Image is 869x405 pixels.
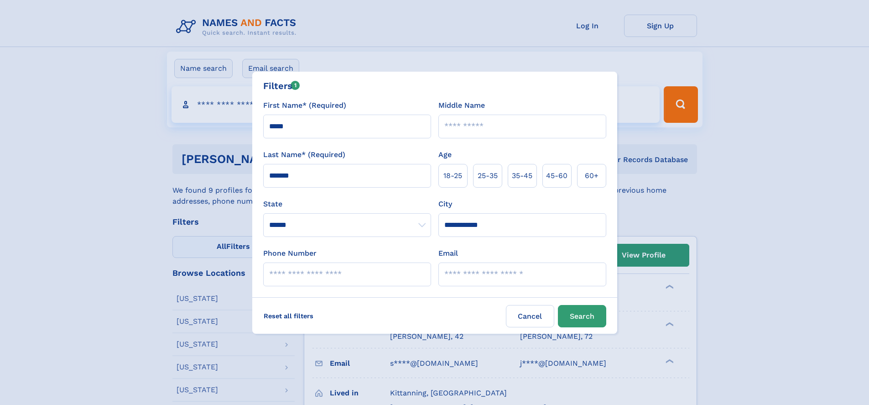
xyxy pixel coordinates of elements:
[263,79,300,93] div: Filters
[438,149,452,160] label: Age
[443,170,462,181] span: 18‑25
[263,199,431,210] label: State
[438,199,452,210] label: City
[263,149,345,160] label: Last Name* (Required)
[258,305,319,327] label: Reset all filters
[546,170,567,181] span: 45‑60
[585,170,598,181] span: 60+
[438,100,485,111] label: Middle Name
[478,170,498,181] span: 25‑35
[438,248,458,259] label: Email
[558,305,606,327] button: Search
[512,170,532,181] span: 35‑45
[263,248,317,259] label: Phone Number
[263,100,346,111] label: First Name* (Required)
[506,305,554,327] label: Cancel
